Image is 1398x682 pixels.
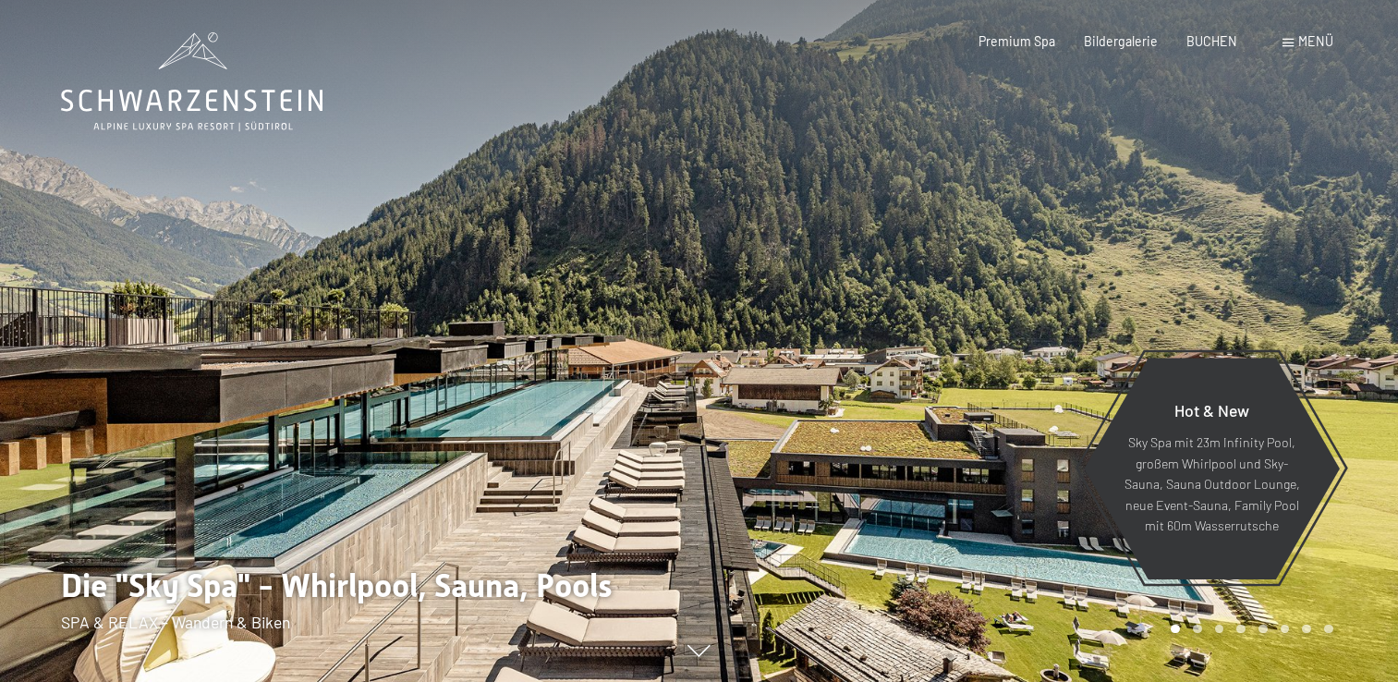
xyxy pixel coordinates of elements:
div: Carousel Page 5 [1258,625,1268,634]
div: Carousel Page 8 [1324,625,1333,634]
a: BUCHEN [1186,33,1237,49]
div: Carousel Page 2 [1193,625,1202,634]
p: Sky Spa mit 23m Infinity Pool, großem Whirlpool und Sky-Sauna, Sauna Outdoor Lounge, neue Event-S... [1124,432,1300,537]
a: Hot & New Sky Spa mit 23m Infinity Pool, großem Whirlpool und Sky-Sauna, Sauna Outdoor Lounge, ne... [1083,357,1341,580]
div: Carousel Page 1 (Current Slide) [1171,625,1180,634]
span: Menü [1298,33,1333,49]
div: Carousel Page 4 [1236,625,1246,634]
div: Carousel Pagination [1164,625,1332,634]
a: Bildergalerie [1084,33,1158,49]
span: Hot & New [1174,400,1249,420]
div: Carousel Page 7 [1302,625,1311,634]
a: Premium Spa [979,33,1055,49]
div: Carousel Page 3 [1215,625,1224,634]
div: Carousel Page 6 [1281,625,1290,634]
